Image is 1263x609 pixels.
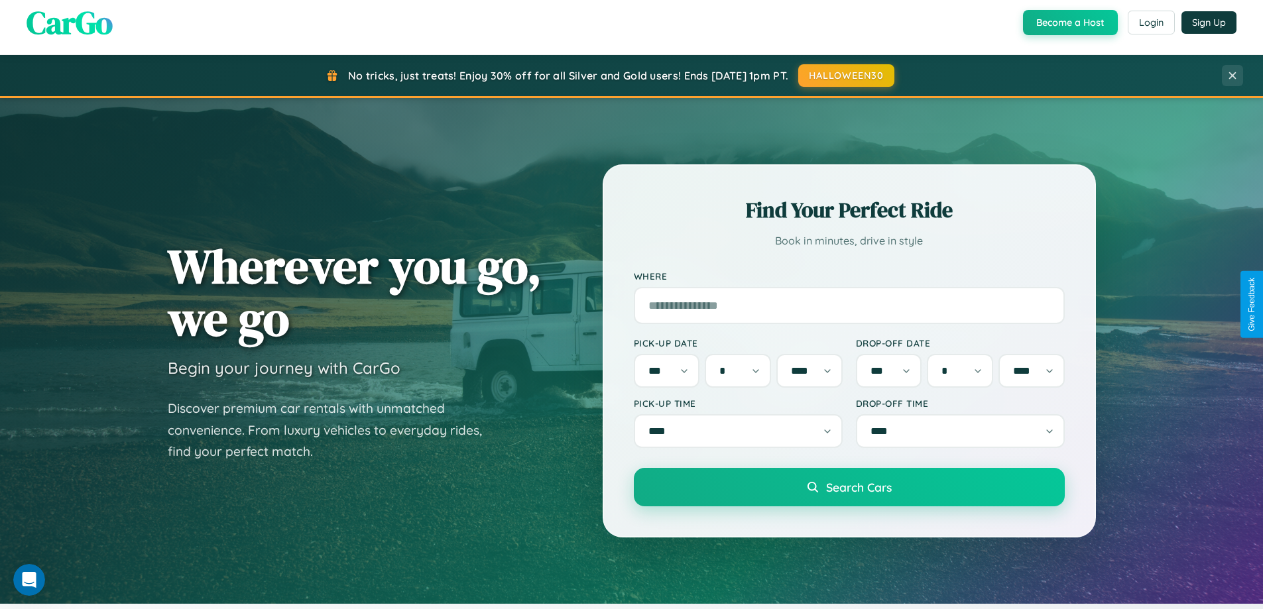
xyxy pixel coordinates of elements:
iframe: Intercom live chat [13,564,45,596]
p: Book in minutes, drive in style [634,231,1065,250]
button: HALLOWEEN30 [798,64,894,87]
h2: Find Your Perfect Ride [634,195,1065,225]
label: Pick-up Date [634,337,843,349]
label: Where [634,270,1065,282]
p: Discover premium car rentals with unmatched convenience. From luxury vehicles to everyday rides, ... [168,398,499,463]
span: CarGo [27,1,113,44]
h3: Begin your journey with CarGo [168,358,400,378]
div: Give Feedback [1247,278,1256,331]
span: No tricks, just treats! Enjoy 30% off for all Silver and Gold users! Ends [DATE] 1pm PT. [348,69,788,82]
span: Search Cars [826,480,892,494]
h1: Wherever you go, we go [168,240,542,345]
button: Become a Host [1023,10,1118,35]
label: Pick-up Time [634,398,843,409]
label: Drop-off Time [856,398,1065,409]
button: Login [1128,11,1175,34]
label: Drop-off Date [856,337,1065,349]
button: Sign Up [1181,11,1236,34]
button: Search Cars [634,468,1065,506]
